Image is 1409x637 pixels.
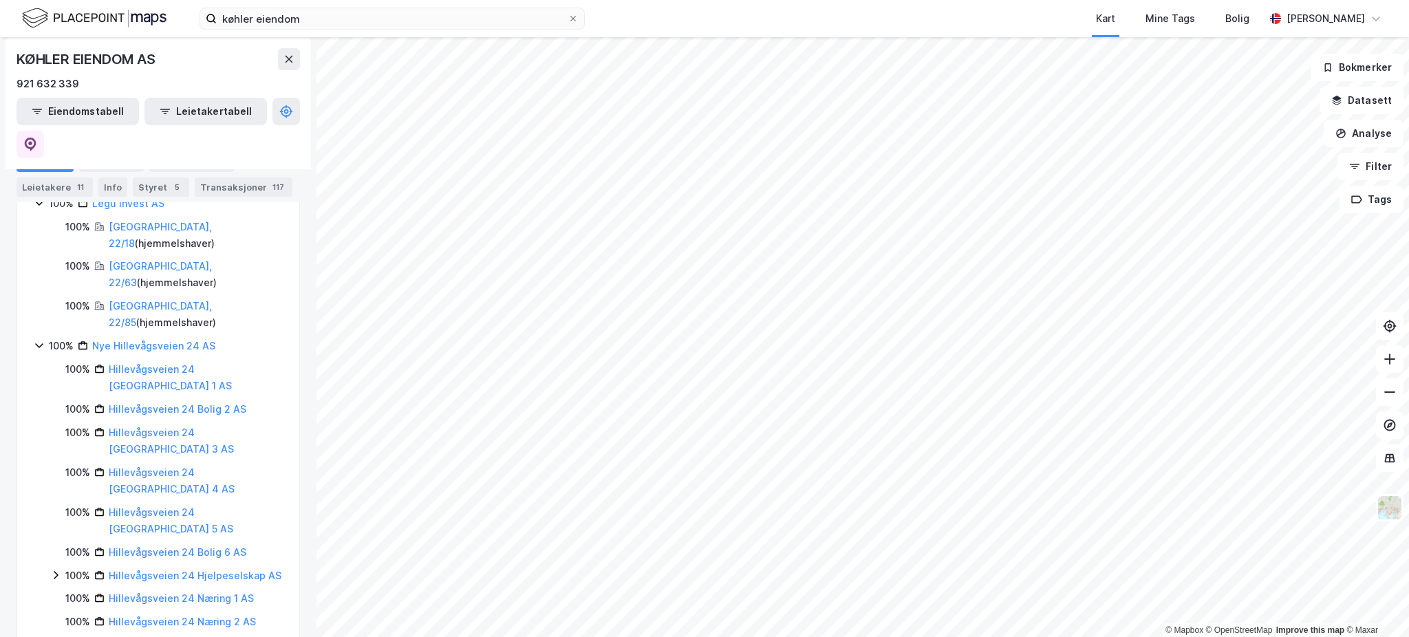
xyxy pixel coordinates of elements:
[22,6,166,30] img: logo.f888ab2527a4732fd821a326f86c7f29.svg
[1225,10,1249,27] div: Bolig
[109,363,232,391] a: Hillevågsveien 24 [GEOGRAPHIC_DATA] 1 AS
[144,98,267,125] button: Leietakertabell
[109,506,233,535] a: Hillevågsveien 24 [GEOGRAPHIC_DATA] 5 AS
[92,197,164,209] a: Legu Invest AS
[1146,10,1195,27] div: Mine Tags
[109,260,212,288] a: [GEOGRAPHIC_DATA], 22/63
[109,221,212,249] a: [GEOGRAPHIC_DATA], 22/18
[92,340,215,352] a: Nye Hillevågsveien 24 AS
[1206,625,1273,635] a: OpenStreetMap
[65,590,90,607] div: 100%
[65,298,90,314] div: 100%
[1340,571,1409,637] div: Kontrollprogram for chat
[65,401,90,418] div: 100%
[1340,571,1409,637] iframe: Chat Widget
[270,180,287,194] div: 117
[109,616,256,627] a: Hillevågsveien 24 Næring 2 AS
[65,464,90,481] div: 100%
[109,258,283,291] div: ( hjemmelshaver )
[17,48,158,70] div: KØHLER EIENDOM AS
[17,177,93,197] div: Leietakere
[65,544,90,561] div: 100%
[109,427,234,455] a: Hillevågsveien 24 [GEOGRAPHIC_DATA] 3 AS
[1377,495,1403,521] img: Z
[109,219,283,252] div: ( hjemmelshaver )
[109,546,246,558] a: Hillevågsveien 24 Bolig 6 AS
[1165,625,1203,635] a: Mapbox
[1320,87,1403,114] button: Datasett
[65,568,90,584] div: 100%
[1311,54,1403,81] button: Bokmerker
[1324,120,1403,147] button: Analyse
[98,177,127,197] div: Info
[109,298,283,331] div: ( hjemmelshaver )
[1337,153,1403,180] button: Filter
[109,570,281,581] a: Hillevågsveien 24 Hjelpeselskap AS
[65,361,90,378] div: 100%
[49,195,74,212] div: 100%
[170,180,184,194] div: 5
[65,504,90,521] div: 100%
[17,76,79,92] div: 921 632 339
[133,177,189,197] div: Styret
[1276,625,1344,635] a: Improve this map
[109,300,212,328] a: [GEOGRAPHIC_DATA], 22/85
[65,258,90,274] div: 100%
[49,338,74,354] div: 100%
[65,614,90,630] div: 100%
[1287,10,1365,27] div: [PERSON_NAME]
[74,180,87,194] div: 11
[65,219,90,235] div: 100%
[109,466,235,495] a: Hillevågsveien 24 [GEOGRAPHIC_DATA] 4 AS
[17,98,139,125] button: Eiendomstabell
[217,8,568,29] input: Søk på adresse, matrikkel, gårdeiere, leietakere eller personer
[65,424,90,441] div: 100%
[1340,186,1403,213] button: Tags
[109,592,254,604] a: Hillevågsveien 24 Næring 1 AS
[195,177,292,197] div: Transaksjoner
[1096,10,1115,27] div: Kart
[109,403,246,415] a: Hillevågsveien 24 Bolig 2 AS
